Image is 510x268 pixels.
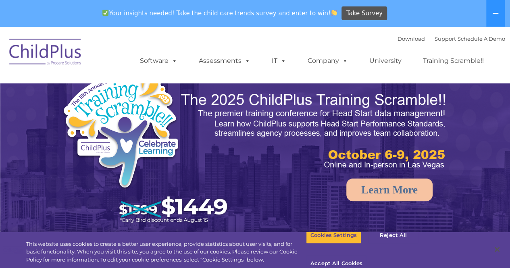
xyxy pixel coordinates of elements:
[112,53,137,59] span: Last name
[264,53,294,69] a: IT
[99,5,341,21] span: Your insights needed! Take the child care trends survey and enter to win!
[26,240,306,264] div: This website uses cookies to create a better user experience, provide statistics about user visit...
[132,53,185,69] a: Software
[435,35,456,42] a: Support
[5,33,86,73] img: ChildPlus by Procare Solutions
[102,10,108,16] img: ✅
[112,86,146,92] span: Phone number
[341,6,387,21] a: Take Survey
[415,53,492,69] a: Training Scramble!!
[398,35,505,42] font: |
[306,227,361,244] button: Cookies Settings
[458,35,505,42] a: Schedule A Demo
[300,53,356,69] a: Company
[191,53,258,69] a: Assessments
[331,10,337,16] img: 👏
[346,179,433,201] a: Learn More
[361,53,410,69] a: University
[368,227,418,244] button: Reject All
[398,35,425,42] a: Download
[488,241,506,258] button: Close
[346,6,383,21] span: Take Survey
